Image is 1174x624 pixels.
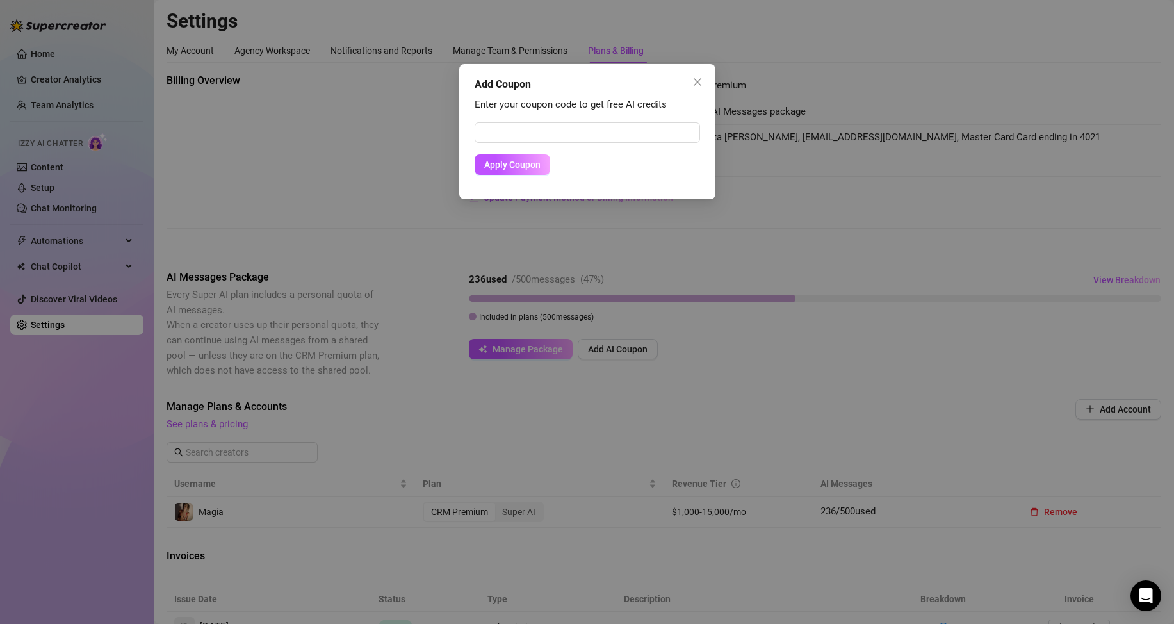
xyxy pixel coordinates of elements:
div: Open Intercom Messenger [1130,580,1161,611]
span: close [692,77,703,87]
button: Close [687,72,708,92]
span: Close [687,77,708,87]
div: Add Coupon [475,77,700,92]
span: Apply Coupon [484,160,541,170]
div: Enter your coupon code to get free AI credits [475,97,700,113]
button: Apply Coupon [475,154,550,175]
